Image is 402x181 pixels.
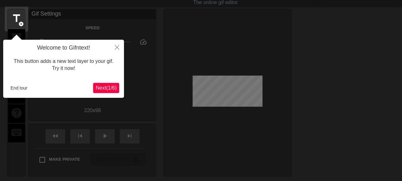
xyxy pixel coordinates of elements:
[8,51,119,78] div: This button adds a new text layer to your gif. Try it now!
[110,40,124,54] button: Close
[96,85,117,90] span: Next ( 1 / 6 )
[93,83,119,93] button: Next
[8,83,30,93] button: End tour
[8,44,119,51] h4: Welcome to Gifntext!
